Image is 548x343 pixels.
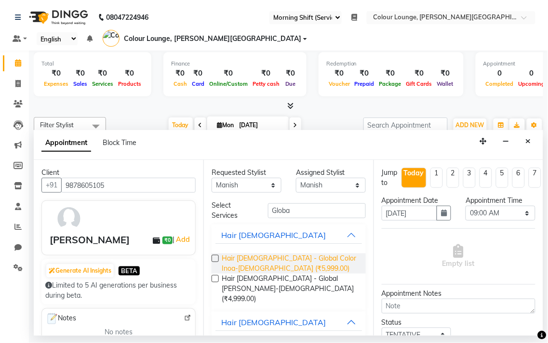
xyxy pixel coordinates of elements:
[41,60,144,68] div: Total
[435,68,456,79] div: ₹0
[119,266,140,276] span: BETA
[212,168,281,178] div: Requested Stylist
[41,134,91,152] span: Appointment
[215,121,237,129] span: Mon
[250,80,282,87] span: Petty cash
[90,80,116,87] span: Services
[250,68,282,79] div: ₹0
[496,168,508,188] li: 5
[512,168,525,188] li: 6
[71,80,90,87] span: Sales
[283,80,298,87] span: Due
[435,80,456,87] span: Wallet
[466,196,535,206] div: Appointment Time
[516,80,548,87] span: Upcoming
[55,205,83,233] img: avatar
[296,168,366,178] div: Assigned Stylist
[352,80,377,87] span: Prepaid
[171,68,189,79] div: ₹0
[50,233,130,247] div: [PERSON_NAME]
[463,168,476,188] li: 3
[105,327,133,337] span: No notes
[106,4,148,31] b: 08047224946
[483,80,516,87] span: Completed
[25,4,91,31] img: logo
[326,68,352,79] div: ₹0
[171,80,189,87] span: Cash
[124,34,302,44] span: Colour Lounge, [PERSON_NAME][GEOGRAPHIC_DATA]
[377,80,404,87] span: Package
[442,244,475,269] span: Empty list
[90,68,116,79] div: ₹0
[41,80,71,87] span: Expenses
[377,68,404,79] div: ₹0
[382,168,398,188] div: Jump to
[352,68,377,79] div: ₹0
[222,253,358,274] span: Hair [DEMOGRAPHIC_DATA] - Global Color Inoa-[DEMOGRAPHIC_DATA] (₹5,999.00)
[221,317,326,328] div: Hair [DEMOGRAPHIC_DATA]
[207,80,250,87] span: Online/Custom
[529,168,541,188] li: 7
[46,264,114,277] button: Generate AI Insights
[204,200,260,221] div: Select Services
[456,121,484,129] span: ADD NEW
[363,118,448,132] input: Search Appointment
[268,203,366,218] input: Search by service name
[221,229,326,241] div: Hair [DEMOGRAPHIC_DATA]
[480,168,492,188] li: 4
[169,118,193,132] span: Today
[45,280,192,301] div: Limited to 5 AI generations per business during beta.
[282,68,299,79] div: ₹0
[215,226,361,244] button: Hair [DEMOGRAPHIC_DATA]
[382,317,452,328] div: Status
[447,168,459,188] li: 2
[41,68,71,79] div: ₹0
[207,68,250,79] div: ₹0
[430,168,443,188] li: 1
[326,80,352,87] span: Voucher
[171,60,299,68] div: Finance
[326,60,456,68] div: Redemption
[61,178,196,193] input: Search by Name/Mobile/Email/Code
[189,68,207,79] div: ₹0
[521,134,535,149] button: Close
[40,121,74,129] span: Filter Stylist
[454,119,487,132] button: ADD NEW
[215,314,361,331] button: Hair [DEMOGRAPHIC_DATA]
[103,138,136,147] span: Block Time
[41,168,196,178] div: Client
[46,313,76,325] span: Notes
[71,68,90,79] div: ₹0
[483,68,516,79] div: 0
[382,289,535,299] div: Appointment Notes
[173,234,191,245] span: |
[404,68,435,79] div: ₹0
[116,68,144,79] div: ₹0
[222,274,358,304] span: Hair [DEMOGRAPHIC_DATA] - Global [PERSON_NAME]-[DEMOGRAPHIC_DATA] (₹4,999.00)
[162,237,173,244] span: ₹0
[189,80,207,87] span: Card
[237,118,285,132] input: 2025-09-01
[404,168,424,178] div: Today
[516,68,548,79] div: 0
[174,234,191,245] a: Add
[103,30,120,47] img: Colour Lounge, Lawrence Road
[382,206,438,221] input: yyyy-mm-dd
[116,80,144,87] span: Products
[41,178,62,193] button: +91
[382,196,452,206] div: Appointment Date
[404,80,435,87] span: Gift Cards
